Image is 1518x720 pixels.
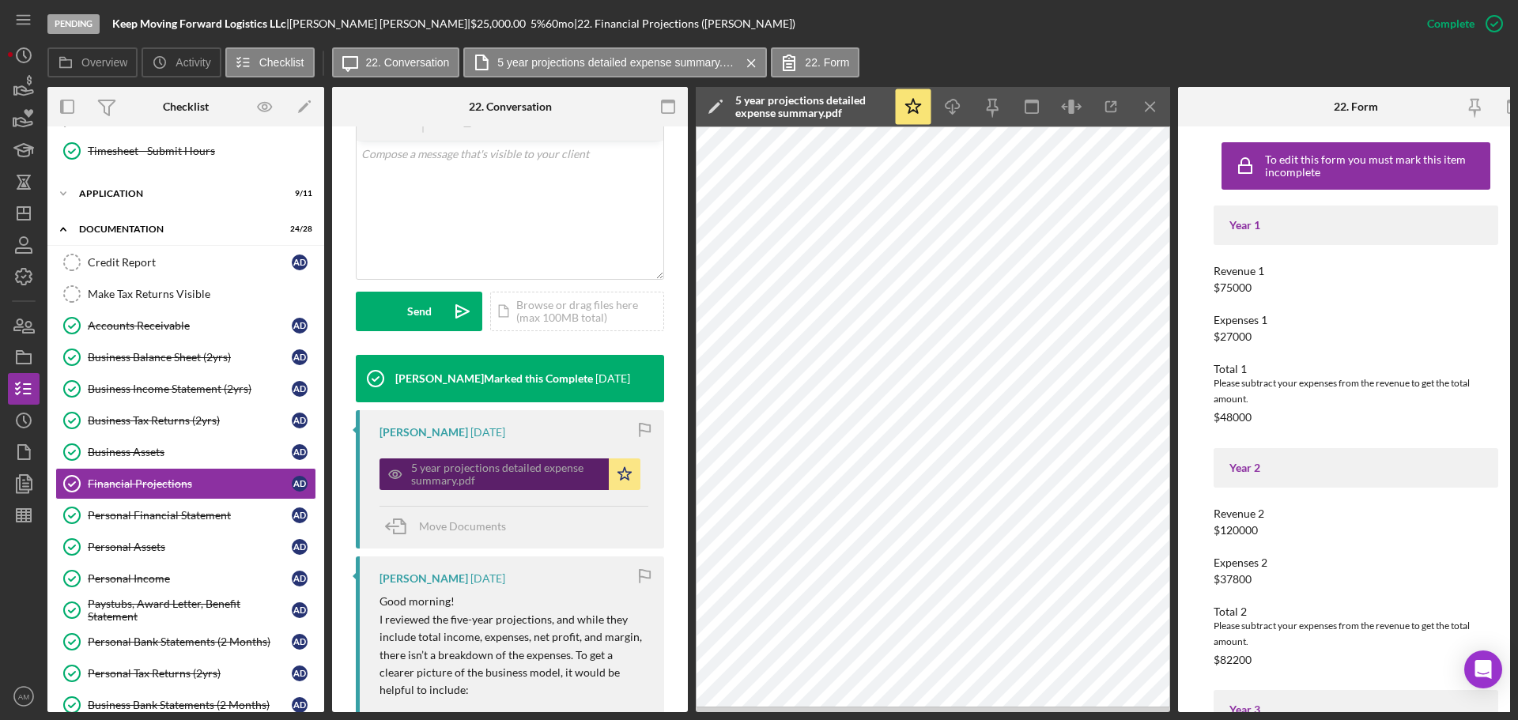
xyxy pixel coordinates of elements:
a: Personal AssetsAD [55,531,316,563]
div: Business Balance Sheet (2yrs) [88,351,292,364]
div: Credit Report [88,256,292,269]
button: Overview [47,47,138,77]
div: Paystubs, Award Letter, Benefit Statement [88,597,292,623]
div: [PERSON_NAME] [379,426,468,439]
div: Application [79,189,273,198]
div: Pending [47,14,100,34]
div: Personal Income [88,572,292,585]
div: $75000 [1214,281,1252,294]
div: To edit this form you must mark this item incomplete [1265,153,1486,179]
div: Year 2 [1229,462,1482,474]
div: Business Assets [88,446,292,458]
div: Business Bank Statements (2 Months) [88,699,292,711]
div: 60 mo [546,17,574,30]
label: 5 year projections detailed expense summary.pdf [497,56,734,69]
button: Move Documents [379,507,522,546]
div: Revenue 2 [1214,507,1498,520]
p: Good morning! [379,593,648,610]
a: Business AssetsAD [55,436,316,468]
button: 5 year projections detailed expense summary.pdf [379,458,640,490]
a: Accounts ReceivableAD [55,310,316,341]
div: Financial Projections [88,477,292,490]
div: Make Tax Returns Visible [88,288,315,300]
div: Total 1 [1214,363,1498,375]
div: Expenses 2 [1214,556,1498,569]
label: Overview [81,56,127,69]
div: A D [292,413,308,428]
button: 22. Conversation [332,47,460,77]
div: [PERSON_NAME] [PERSON_NAME] | [289,17,470,30]
div: Expenses 1 [1214,314,1498,326]
div: Year 1 [1229,219,1482,232]
div: 22. Form [1334,100,1378,113]
div: A D [292,571,308,586]
div: 5 % [531,17,546,30]
b: Keep Moving Forward Logistics LLc [112,17,286,30]
div: $27000 [1214,330,1252,343]
a: Make Tax Returns Visible [55,278,316,310]
div: $37800 [1214,573,1252,586]
div: Personal Tax Returns (2yrs) [88,667,292,680]
time: 2025-06-04 21:50 [595,372,630,385]
button: 5 year projections detailed expense summary.pdf [463,47,767,77]
div: Please subtract your expenses from the revenue to get the total amount. [1214,375,1498,407]
div: 9 / 11 [284,189,312,198]
div: | 22. Financial Projections ([PERSON_NAME]) [574,17,795,30]
div: Send [407,292,432,331]
a: Credit ReportAD [55,247,316,278]
label: 22. Form [805,56,849,69]
a: Paystubs, Award Letter, Benefit StatementAD [55,594,316,626]
time: 2025-05-30 11:39 [470,572,505,585]
div: A D [292,444,308,460]
div: Personal Assets [88,541,292,553]
div: A D [292,665,308,681]
div: [PERSON_NAME] [379,572,468,585]
div: Business Income Statement (2yrs) [88,383,292,395]
a: Business Income Statement (2yrs)AD [55,373,316,405]
div: Timesheet - Submit Hours [88,145,315,157]
p: I reviewed the five-year projections, and while they include total income, expenses, net profit, ... [379,611,648,699]
a: Business Tax Returns (2yrs)AD [55,405,316,436]
text: AM [18,692,29,701]
div: $25,000.00 [470,17,531,30]
div: Complete [1427,8,1475,40]
div: Documentation [79,224,273,234]
div: Business Tax Returns (2yrs) [88,414,292,427]
div: Please subtract your expenses from the revenue to get the total amount. [1214,618,1498,650]
div: Revenue 1 [1214,265,1498,277]
div: 5 year projections detailed expense summary.pdf [735,94,885,119]
div: A D [292,476,308,492]
label: Activity [176,56,210,69]
button: Activity [142,47,221,77]
div: 22. Conversation [469,100,552,113]
label: 22. Conversation [366,56,450,69]
div: A D [292,539,308,555]
div: Checklist [163,100,209,113]
a: Personal Bank Statements (2 Months)AD [55,626,316,658]
div: A D [292,697,308,713]
div: A D [292,318,308,334]
div: 5 year projections detailed expense summary.pdf [411,462,601,487]
time: 2025-05-30 16:25 [470,426,505,439]
a: Personal Tax Returns (2yrs)AD [55,658,316,689]
a: Financial ProjectionsAD [55,468,316,499]
div: A D [292,634,308,650]
div: A D [292,349,308,365]
div: 24 / 28 [284,224,312,234]
div: A D [292,254,308,270]
div: $82200 [1214,654,1252,666]
div: A D [292,507,308,523]
div: [PERSON_NAME] Marked this Complete [395,372,593,385]
div: Personal Bank Statements (2 Months) [88,635,292,648]
button: AM [8,680,40,712]
div: Year 3 [1229,703,1482,716]
a: Personal Financial StatementAD [55,499,316,531]
div: Personal Financial Statement [88,509,292,522]
a: Timesheet - Submit Hours [55,135,316,167]
button: Send [356,292,482,331]
a: Personal IncomeAD [55,563,316,594]
span: Move Documents [419,519,506,533]
div: A D [292,381,308,397]
div: | [112,17,289,30]
div: $48000 [1214,411,1252,424]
